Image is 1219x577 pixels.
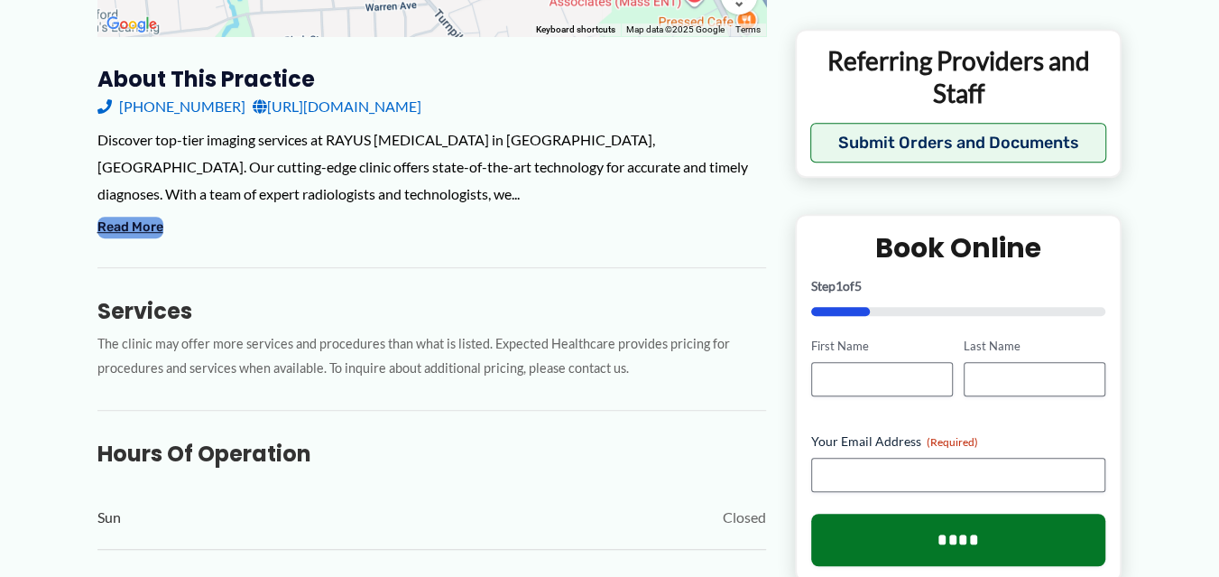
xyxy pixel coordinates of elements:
[927,435,978,449] span: (Required)
[97,297,766,325] h3: Services
[811,281,1106,293] p: Step of
[97,217,163,238] button: Read More
[811,433,1106,451] label: Your Email Address
[810,44,1107,110] p: Referring Providers and Staff
[964,339,1105,356] label: Last Name
[836,279,843,294] span: 1
[536,23,615,36] button: Keyboard shortcuts
[735,24,761,34] a: Terms (opens in new tab)
[626,24,725,34] span: Map data ©2025 Google
[97,440,766,468] h3: Hours of Operation
[102,13,162,36] img: Google
[253,93,421,120] a: [URL][DOMAIN_NAME]
[97,65,766,93] h3: About this practice
[97,126,766,207] div: Discover top-tier imaging services at RAYUS [MEDICAL_DATA] in [GEOGRAPHIC_DATA], [GEOGRAPHIC_DATA...
[102,13,162,36] a: Open this area in Google Maps (opens a new window)
[811,339,953,356] label: First Name
[97,504,121,531] span: Sun
[97,332,766,381] p: The clinic may offer more services and procedures than what is listed. Expected Healthcare provid...
[97,93,245,120] a: [PHONE_NUMBER]
[854,279,862,294] span: 5
[723,504,766,531] span: Closed
[811,231,1106,266] h2: Book Online
[810,124,1107,163] button: Submit Orders and Documents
